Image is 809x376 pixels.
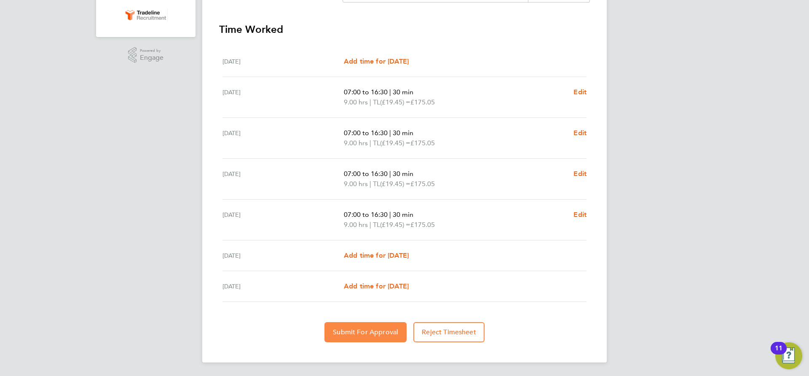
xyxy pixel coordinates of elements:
span: (£19.45) = [380,139,410,147]
span: £175.05 [410,139,435,147]
span: (£19.45) = [380,221,410,229]
span: Add time for [DATE] [344,251,409,259]
span: Submit For Approval [333,328,398,336]
div: [DATE] [222,210,344,230]
span: Add time for [DATE] [344,282,409,290]
div: [DATE] [222,87,344,107]
a: Add time for [DATE] [344,56,409,67]
button: Open Resource Center, 11 new notifications [775,342,802,369]
span: 30 min [393,170,413,178]
a: Edit [573,128,587,138]
span: | [389,129,391,137]
span: 30 min [393,129,413,137]
button: Reject Timesheet [413,322,485,342]
h3: Time Worked [219,23,590,36]
span: | [370,139,371,147]
div: [DATE] [222,128,344,148]
span: TL [373,220,380,230]
span: Edit [573,88,587,96]
span: 9.00 hrs [344,98,368,106]
div: [DATE] [222,251,344,261]
span: TL [373,179,380,189]
img: tradelinerecruitment-logo-retina.png [124,8,168,22]
span: 9.00 hrs [344,139,368,147]
span: 9.00 hrs [344,180,368,188]
span: | [389,88,391,96]
div: [DATE] [222,56,344,67]
span: Edit [573,129,587,137]
span: Add time for [DATE] [344,57,409,65]
span: £175.05 [410,98,435,106]
span: | [370,180,371,188]
a: Edit [573,87,587,97]
span: (£19.45) = [380,180,410,188]
a: Edit [573,169,587,179]
span: 07:00 to 16:30 [344,129,388,137]
span: 9.00 hrs [344,221,368,229]
span: Engage [140,54,163,61]
span: 07:00 to 16:30 [344,88,388,96]
a: Add time for [DATE] [344,281,409,291]
a: Edit [573,210,587,220]
button: Submit For Approval [324,322,407,342]
a: Go to home page [106,8,185,22]
div: [DATE] [222,169,344,189]
span: 07:00 to 16:30 [344,211,388,219]
span: 30 min [393,88,413,96]
span: | [370,98,371,106]
span: | [389,211,391,219]
span: £175.05 [410,180,435,188]
span: Reject Timesheet [422,328,476,336]
div: 11 [775,348,782,359]
span: TL [373,138,380,148]
span: Edit [573,211,587,219]
span: £175.05 [410,221,435,229]
span: Edit [573,170,587,178]
a: Add time for [DATE] [344,251,409,261]
span: 07:00 to 16:30 [344,170,388,178]
span: | [370,221,371,229]
span: TL [373,97,380,107]
span: 30 min [393,211,413,219]
span: (£19.45) = [380,98,410,106]
a: Powered byEngage [128,47,164,63]
span: Powered by [140,47,163,54]
span: | [389,170,391,178]
div: [DATE] [222,281,344,291]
